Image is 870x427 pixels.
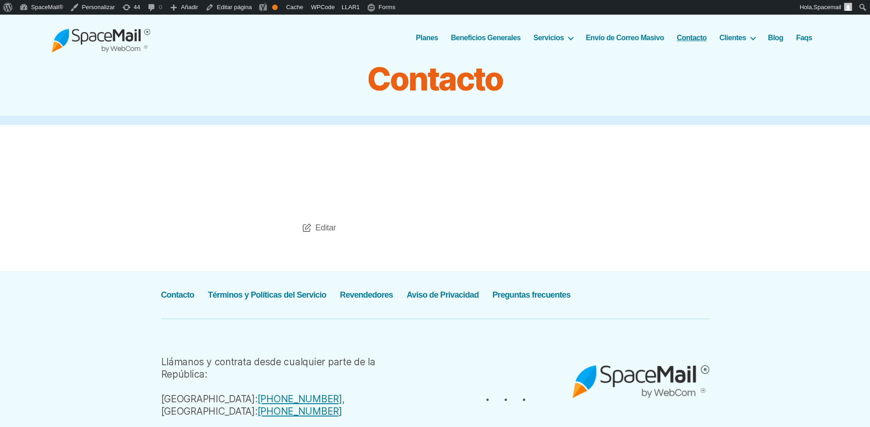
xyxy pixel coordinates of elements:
[316,223,336,232] a: EditarContacto
[52,23,150,53] img: Spacemail
[768,33,784,42] a: Blog
[451,33,521,42] a: Beneficios Generales
[357,4,360,11] span: 1
[207,61,664,97] h1: Contacto
[813,4,841,11] span: Spacemail
[586,33,664,42] a: Envío de Correo Masivo
[421,33,819,42] nav: Horizontal
[161,161,709,207] iframe: SpaceMail Contacto
[719,33,755,42] a: Clientes
[258,406,342,417] a: [PHONE_NUMBER]
[416,33,438,42] a: Planes
[272,5,278,10] div: Aceptable
[533,33,573,42] a: Servicios
[492,290,570,299] a: Preguntas frecuentes
[161,290,195,299] a: Contacto
[572,357,709,398] img: spacemail
[161,356,422,417] div: Llámanos y contrata desde cualquier parte de la República: [GEOGRAPHIC_DATA]: , [GEOGRAPHIC_DATA]:
[340,290,393,299] a: Revendedores
[208,290,326,299] a: Términos y Políticas del Servicio
[677,33,707,42] a: Contacto
[796,33,812,42] a: Faqs
[406,290,479,299] a: Aviso de Privacidad
[258,393,342,405] a: [PHONE_NUMBER]
[161,288,570,302] nav: Pie de página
